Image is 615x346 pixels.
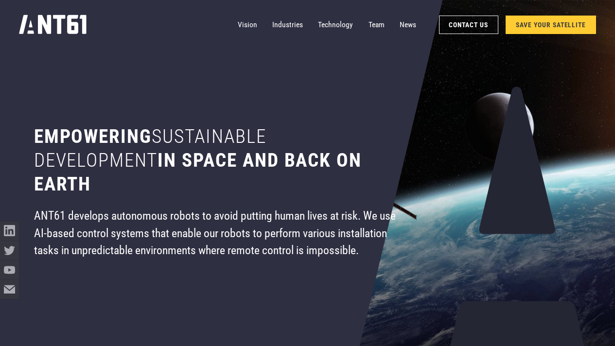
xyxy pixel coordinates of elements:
[369,15,385,34] a: Team
[400,15,416,34] a: News
[34,208,401,259] div: ANT61 develops autonomous robots to avoid putting human lives at risk. We use AI-based control sy...
[19,12,87,37] a: home
[318,15,353,34] a: Technology
[439,16,498,34] a: Contact Us
[34,125,401,196] h1: Empowering in space and back on earth
[238,15,257,34] a: Vision
[272,15,303,34] a: Industries
[506,16,596,34] a: SAVE YOUR SATELLITE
